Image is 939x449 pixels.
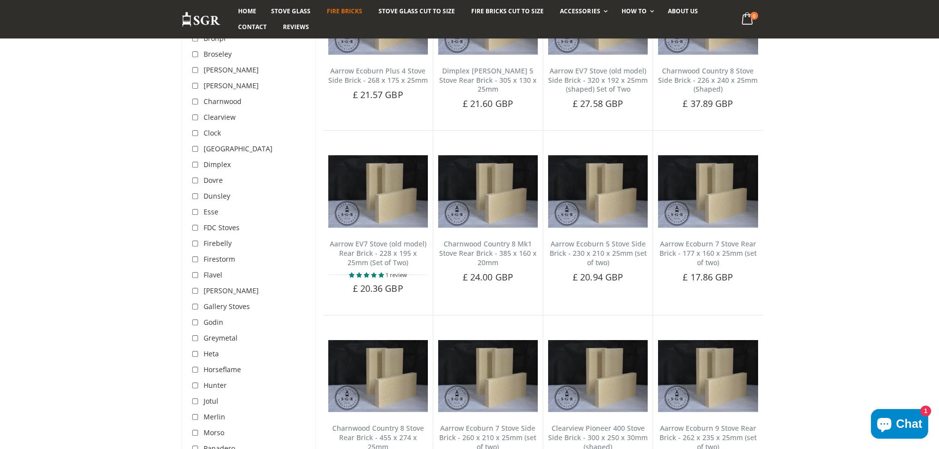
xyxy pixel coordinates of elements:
[204,365,241,374] span: Horseflame
[548,340,648,412] img: Aarrow Ecoburn side fire brick (set of 2)
[353,282,403,294] span: £ 20.36 GBP
[319,3,370,19] a: Fire Bricks
[204,112,236,122] span: Clearview
[204,349,219,358] span: Heta
[181,11,221,28] img: Stove Glass Replacement
[737,10,758,29] a: 0
[573,98,623,109] span: £ 27.58 GBP
[473,116,514,125] span: Add to Cart
[438,155,538,227] img: Charnwood Country 8 Stove Rear Brick
[204,144,273,153] span: [GEOGRAPHIC_DATA]
[204,302,250,311] span: Gallery Stoves
[750,12,758,20] span: 0
[658,155,758,227] img: Aarrow Ecoburn 7 Rear Brick
[204,175,223,185] span: Dovre
[342,295,414,315] button: Add to Cart
[204,191,230,201] span: Dunsley
[204,207,218,216] span: Esse
[622,7,647,15] span: How To
[463,271,513,283] span: £ 24.00 GBP
[349,271,385,278] span: 5.00 stars
[464,3,551,19] a: Fire Bricks Cut To Size
[342,102,414,121] button: Add to Cart
[204,223,240,232] span: FDC Stoves
[553,3,612,19] a: Accessories
[438,340,538,412] img: Aarrow Ecoburn 7 Side Brick
[328,340,428,412] img: Charnwood Country 8 Stove Rear Brick
[362,107,404,116] span: Add to Cart
[672,110,744,130] button: Add to Cart
[204,254,235,264] span: Firestorm
[283,23,309,31] span: Reviews
[362,301,404,310] span: Add to Cart
[548,155,648,227] img: Aarrow Ecoburn 5 Stove Side Brick
[204,97,242,106] span: Charnwood
[264,3,318,19] a: Stove Glass
[672,284,744,304] button: Add to Cart
[204,65,259,74] span: [PERSON_NAME]
[385,271,407,278] span: 1 review
[560,7,600,15] span: Accessories
[562,284,633,304] button: Add to Cart
[231,3,264,19] a: Home
[238,7,256,15] span: Home
[204,81,259,90] span: [PERSON_NAME]
[471,7,544,15] span: Fire Bricks Cut To Size
[271,7,311,15] span: Stove Glass
[328,155,428,227] img: Aarrow EV7 Rear Brick (Old Model)
[204,270,222,279] span: Flavel
[204,396,218,406] span: Jotul
[452,284,523,304] button: Add to Cart
[379,7,455,15] span: Stove Glass Cut To Size
[661,3,705,19] a: About us
[683,271,733,283] span: £ 17.86 GBP
[668,7,698,15] span: About us
[371,3,462,19] a: Stove Glass Cut To Size
[583,116,624,125] span: Add to Cart
[238,23,267,31] span: Contact
[562,110,633,130] button: Add to Cart
[327,7,362,15] span: Fire Bricks
[204,128,221,138] span: Clock
[614,3,659,19] a: How To
[473,289,514,298] span: Add to Cart
[204,160,231,169] span: Dimplex
[353,89,403,101] span: £ 21.57 GBP
[204,239,232,248] span: Firebelly
[204,49,232,59] span: Broseley
[693,289,734,298] span: Add to Cart
[330,239,426,267] a: Aarrow EV7 Stove (old model) Rear Brick - 228 x 195 x 25mm (Set of Two)
[231,19,274,35] a: Contact
[658,340,758,412] img: Aarrow Ecoburn 9 Stove Rear Brick - 262 x 235 x 25mm (set of two)
[204,380,227,390] span: Hunter
[439,239,537,267] a: Charnwood Country 8 Mk1 Stove Rear Brick - 385 x 160 x 20mm
[328,66,428,85] a: Aarrow Ecoburn Plus 4 Stove Side Brick - 268 x 175 x 25mm
[204,286,259,295] span: [PERSON_NAME]
[204,317,223,327] span: Godin
[658,66,758,94] a: Charnwood Country 8 Stove Side Brick - 226 x 240 x 25mm (Shaped)
[548,66,648,94] a: Aarrow EV7 Stove (old model) Side Brick - 320 x 192 x 25mm (shaped) Set of Two
[204,412,225,421] span: Merlin
[660,239,757,267] a: Aarrow Ecoburn 7 Stove Rear Brick - 177 x 160 x 25mm (set of two)
[583,289,624,298] span: Add to Cart
[276,19,316,35] a: Reviews
[683,98,733,109] span: £ 37.89 GBP
[693,116,734,125] span: Add to Cart
[204,428,224,437] span: Morso
[868,409,931,441] inbox-online-store-chat: Shopify online store chat
[550,239,647,267] a: Aarrow Ecoburn 5 Stove Side Brick - 230 x 210 x 25mm (set of two)
[204,333,238,343] span: Greymetal
[452,110,523,130] button: Add to Cart
[439,66,537,94] a: Dimplex [PERSON_NAME] 5 Stove Rear Brick - 305 x 130 x 25mm
[463,98,513,109] span: £ 21.60 GBP
[573,271,623,283] span: £ 20.94 GBP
